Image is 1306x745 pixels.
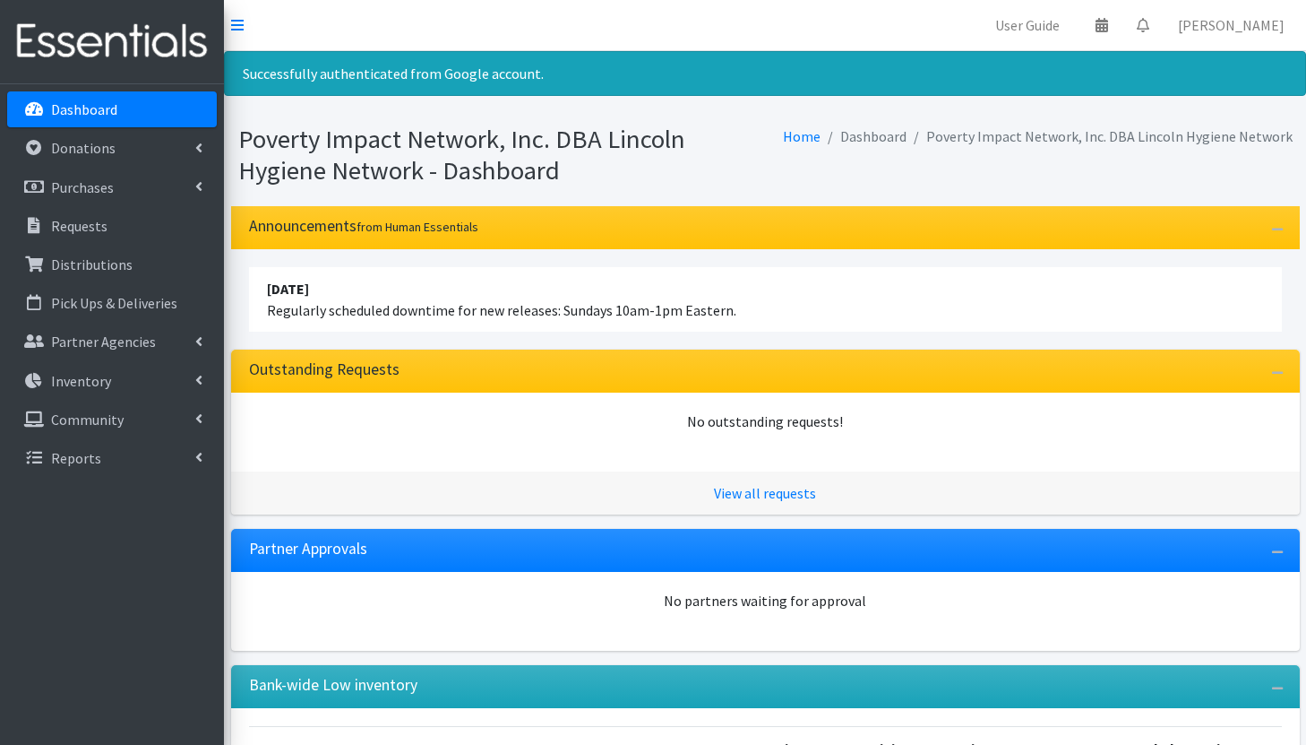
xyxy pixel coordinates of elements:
[7,208,217,244] a: Requests
[238,124,759,186] h1: Poverty Impact Network, Inc. DBA Lincoln Hygiene Network - Dashboard
[7,91,217,127] a: Dashboard
[7,363,217,399] a: Inventory
[51,100,117,118] p: Dashboard
[7,440,217,476] a: Reports
[51,256,133,273] p: Distributions
[7,285,217,321] a: Pick Ups & Deliveries
[1164,7,1299,43] a: [PERSON_NAME]
[51,449,101,467] p: Reports
[7,324,217,360] a: Partner Agencies
[51,139,116,157] p: Donations
[7,130,217,166] a: Donations
[249,267,1282,332] li: Regularly scheduled downtime for new releases: Sundays 10am-1pm Eastern.
[51,217,107,235] p: Requests
[249,540,367,559] h3: Partner Approvals
[7,169,217,205] a: Purchases
[267,280,309,298] strong: [DATE]
[906,124,1293,150] li: Poverty Impact Network, Inc. DBA Lincoln Hygiene Network
[249,590,1282,611] div: No partners waiting for approval
[357,219,478,235] small: from Human Essentials
[51,294,177,312] p: Pick Ups & Deliveries
[51,178,114,196] p: Purchases
[783,127,821,145] a: Home
[51,333,156,351] p: Partner Agencies
[714,484,816,502] a: View all requests
[821,124,906,150] li: Dashboard
[224,51,1306,96] div: Successfully authenticated from Google account.
[249,411,1282,432] div: No outstanding requests!
[249,217,478,236] h3: Announcements
[249,676,417,695] h3: Bank-wide Low inventory
[249,360,400,379] h3: Outstanding Requests
[7,12,217,72] img: HumanEssentials
[7,402,217,437] a: Community
[981,7,1074,43] a: User Guide
[51,372,111,390] p: Inventory
[7,247,217,282] a: Distributions
[51,411,124,429] p: Community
